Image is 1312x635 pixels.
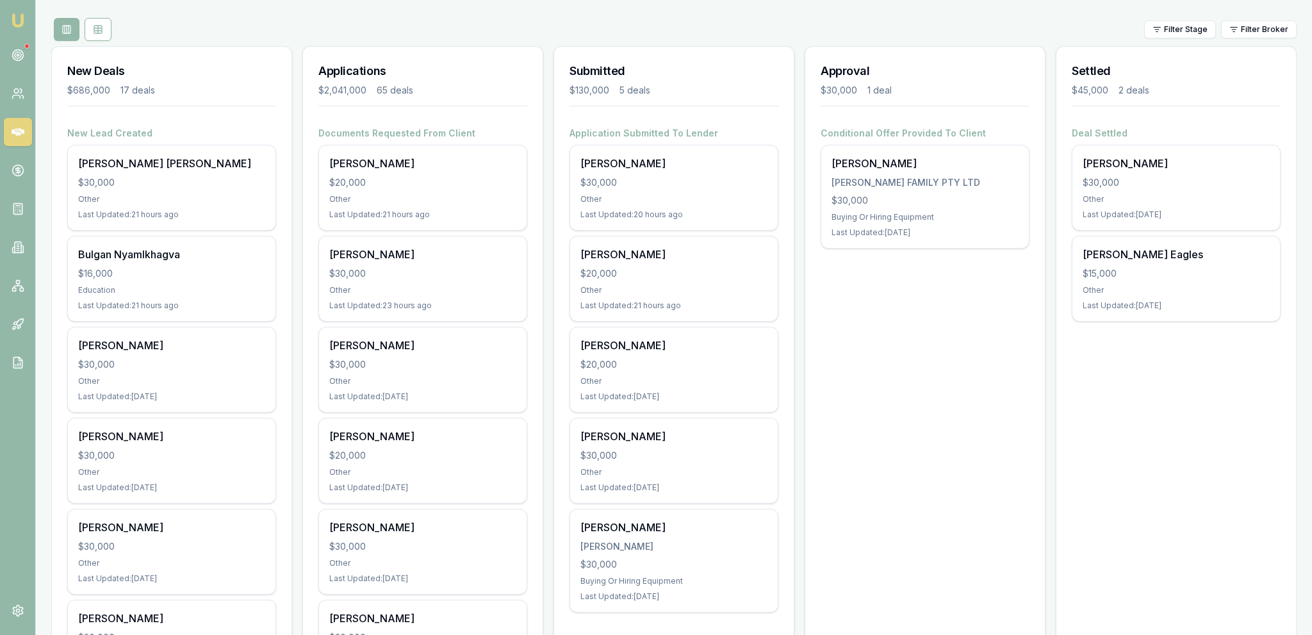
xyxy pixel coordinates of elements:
div: [PERSON_NAME] [580,338,767,353]
h3: Approval [821,62,1029,80]
div: Last Updated: [DATE] [329,392,516,402]
div: $686,000 [67,84,110,97]
div: $30,000 [1083,176,1270,189]
div: Other [1083,194,1270,204]
div: [PERSON_NAME] [329,247,516,262]
div: $20,000 [580,358,767,371]
div: Last Updated: [DATE] [329,482,516,493]
div: [PERSON_NAME] [580,156,767,171]
div: Last Updated: [DATE] [580,482,767,493]
h4: Application Submitted To Lender [570,127,778,140]
div: Other [1083,285,1270,295]
div: $45,000 [1072,84,1108,97]
div: [PERSON_NAME] [580,540,767,553]
div: $20,000 [329,176,516,189]
h4: Conditional Offer Provided To Client [821,127,1029,140]
div: Other [580,194,767,204]
div: Other [78,376,265,386]
div: [PERSON_NAME] [78,611,265,626]
div: [PERSON_NAME] [1083,156,1270,171]
img: emu-icon-u.png [10,13,26,28]
div: Buying Or Hiring Equipment [832,212,1019,222]
div: [PERSON_NAME] [832,156,1019,171]
span: Filter Stage [1164,24,1208,35]
div: Last Updated: 21 hours ago [329,210,516,220]
div: Last Updated: [DATE] [78,573,265,584]
div: $20,000 [329,449,516,462]
div: Last Updated: 21 hours ago [78,210,265,220]
div: Last Updated: [DATE] [329,573,516,584]
div: Other [580,467,767,477]
div: Bulgan Nyamlkhagva [78,247,265,262]
div: Other [78,194,265,204]
div: $30,000 [78,358,265,371]
div: $15,000 [1083,267,1270,280]
div: $130,000 [570,84,609,97]
div: Other [329,467,516,477]
div: $30,000 [78,449,265,462]
div: $30,000 [580,449,767,462]
div: $20,000 [580,267,767,280]
div: [PERSON_NAME] [329,338,516,353]
h3: New Deals [67,62,276,80]
div: [PERSON_NAME] [580,520,767,535]
div: [PERSON_NAME] Eagles [1083,247,1270,262]
div: $30,000 [78,540,265,553]
div: [PERSON_NAME] [PERSON_NAME] [78,156,265,171]
div: $30,000 [329,358,516,371]
div: Last Updated: [DATE] [1083,210,1270,220]
h4: New Lead Created [67,127,276,140]
div: 2 deals [1119,84,1149,97]
div: Last Updated: [DATE] [580,591,767,602]
div: [PERSON_NAME] [580,429,767,444]
div: [PERSON_NAME] [329,520,516,535]
div: Last Updated: [DATE] [1083,301,1270,311]
div: 1 deal [867,84,892,97]
h4: Deal Settled [1072,127,1281,140]
div: $30,000 [580,176,767,189]
div: [PERSON_NAME] [329,611,516,626]
div: Last Updated: 23 hours ago [329,301,516,311]
div: $16,000 [78,267,265,280]
div: Other [329,376,516,386]
div: $2,041,000 [318,84,366,97]
div: [PERSON_NAME] FAMILY PTY LTD [832,176,1019,189]
div: [PERSON_NAME] [580,247,767,262]
h4: Documents Requested From Client [318,127,527,140]
div: Last Updated: [DATE] [580,392,767,402]
div: Other [78,558,265,568]
h3: Applications [318,62,527,80]
div: Last Updated: 20 hours ago [580,210,767,220]
div: [PERSON_NAME] [78,338,265,353]
div: Other [580,376,767,386]
div: 65 deals [377,84,413,97]
div: Education [78,285,265,295]
h3: Settled [1072,62,1281,80]
div: Last Updated: [DATE] [832,227,1019,238]
div: Last Updated: [DATE] [78,392,265,402]
div: Other [329,285,516,295]
div: Other [329,558,516,568]
div: Other [580,285,767,295]
h3: Submitted [570,62,778,80]
div: [PERSON_NAME] [329,429,516,444]
div: $30,000 [821,84,857,97]
div: $30,000 [832,194,1019,207]
div: Last Updated: [DATE] [78,482,265,493]
div: Other [78,467,265,477]
span: Filter Broker [1241,24,1288,35]
div: Last Updated: 21 hours ago [78,301,265,311]
div: Buying Or Hiring Equipment [580,576,767,586]
div: 17 deals [120,84,155,97]
div: $30,000 [580,558,767,571]
div: Other [329,194,516,204]
div: $30,000 [78,176,265,189]
div: $30,000 [329,267,516,280]
div: 5 deals [619,84,650,97]
div: [PERSON_NAME] [78,520,265,535]
div: [PERSON_NAME] [78,429,265,444]
div: Last Updated: 21 hours ago [580,301,767,311]
div: [PERSON_NAME] [329,156,516,171]
button: Filter Broker [1221,21,1297,38]
button: Filter Stage [1144,21,1216,38]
